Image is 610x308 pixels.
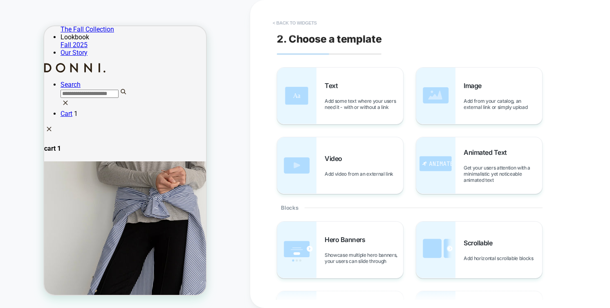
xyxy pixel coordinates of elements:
[16,54,36,62] a: Search
[16,84,28,91] a: Cart
[464,239,496,247] span: Scrollable
[325,82,342,90] span: Text
[464,165,542,183] span: Get your users attention with a minimalistic yet noticeable animated text
[325,171,397,177] span: Add video from an external link
[16,15,43,23] a: Fall 2025
[269,16,321,29] button: < Back to widgets
[464,82,486,90] span: Image
[277,194,543,221] div: Blocks
[325,154,346,163] span: Video
[16,72,27,82] img: close
[464,98,542,110] span: Add from your catalog, an external link or simply upload
[76,62,83,69] img: search
[16,7,45,15] span: Lookbook
[277,33,382,45] span: 2. Choose a template
[16,23,43,30] a: Our Story
[325,98,403,110] span: Add some text where your users need it - with or without a link
[16,63,74,72] input: Enter your search here
[30,84,34,91] span: 1
[464,255,538,261] span: Add horizontal scrollable blocks
[464,148,511,156] span: Animated Text
[325,236,369,244] span: Hero Banners
[325,252,403,264] span: Showcase multiple hero banners, your users can slide through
